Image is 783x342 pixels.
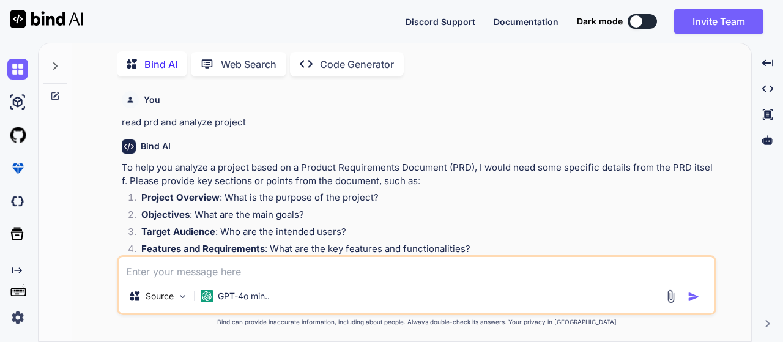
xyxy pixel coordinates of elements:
[132,242,714,259] li: : What are the key features and functionalities?
[146,290,174,302] p: Source
[122,161,714,188] p: To help you analyze a project based on a Product Requirements Document (PRD), I would need some s...
[144,94,160,106] h6: You
[7,307,28,328] img: settings
[494,15,558,28] button: Documentation
[7,59,28,80] img: chat
[221,57,276,72] p: Web Search
[177,291,188,302] img: Pick Models
[7,125,28,146] img: githubLight
[406,17,475,27] span: Discord Support
[141,209,190,220] strong: Objectives
[10,10,83,28] img: Bind AI
[7,191,28,212] img: darkCloudIdeIcon
[577,15,623,28] span: Dark mode
[132,225,714,242] li: : Who are the intended users?
[117,318,716,327] p: Bind can provide inaccurate information, including about people. Always double-check its answers....
[218,290,270,302] p: GPT-4o min..
[688,291,700,303] img: icon
[320,57,394,72] p: Code Generator
[494,17,558,27] span: Documentation
[132,191,714,208] li: : What is the purpose of the project?
[141,191,220,203] strong: Project Overview
[7,92,28,113] img: ai-studio
[141,226,215,237] strong: Target Audience
[141,140,171,152] h6: Bind AI
[201,290,213,302] img: GPT-4o mini
[144,57,177,72] p: Bind AI
[664,289,678,303] img: attachment
[122,116,714,130] p: read prd and analyze project
[7,158,28,179] img: premium
[141,243,265,255] strong: Features and Requirements
[132,208,714,225] li: : What are the main goals?
[674,9,763,34] button: Invite Team
[406,15,475,28] button: Discord Support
